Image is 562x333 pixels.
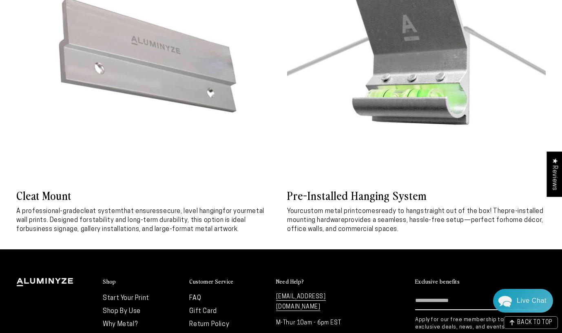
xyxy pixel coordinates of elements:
summary: Shop [103,278,181,286]
p: M-Thur 10am - 6pm EST [276,318,354,328]
div: 12:04 PM · Sent [4,238,168,244]
h2: Customer Service [189,278,233,285]
strong: pre-installed mounting hardware [287,208,544,224]
strong: secure, level hanging [159,208,223,215]
strong: metal wall prints [16,208,264,224]
div: 11:47 AM [4,81,168,88]
a: Return Policy [189,321,229,328]
h2: Shop [103,278,116,285]
h3: Cleat Mount [16,188,275,202]
div: Contact Us Directly [517,289,547,313]
strong: ready to hang [379,208,420,215]
div: We usually reply in a few hours. [12,12,162,19]
p: Your comes straight out of the box! The provides a seamless, hassle-free setup—perfect for . [287,207,546,234]
p: Apply for our free membership to receive exclusive deals, news, and events. [415,316,546,331]
button: Reply [151,248,167,260]
p: how do I use this clip? Is it enough for a 20x30 inch picture? [16,58,160,73]
a: [EMAIL_ADDRESS][DOMAIN_NAME] [276,294,326,311]
span: BACK TO TOP [517,320,553,326]
strong: home décor, office walls, and commercial spaces [287,217,543,233]
summary: Need Help? [276,278,354,286]
p: Well, I'm going to buy an 18 inch French Cleat (hanging the picture in Landscape mode). The wall ... [16,144,160,229]
strong: stability and long-term durability [89,217,188,224]
strong: cleat system [80,208,121,215]
a: [PERSON_NAME][EMAIL_ADDRESS][PERSON_NAME][DOMAIN_NAME] [16,206,139,221]
h3: Pre-Installed Hanging System [287,188,546,202]
a: Shop By Use [103,308,141,315]
div: Chat widget toggle [493,289,553,313]
summary: Exclusive benefits [415,278,546,286]
a: Start Your Print [103,295,149,302]
strong: custom metal print [300,208,358,215]
summary: Customer Service [189,278,268,286]
a: Why Metal? [103,321,137,328]
div: Click to open Judge.me floating reviews tab [547,151,562,197]
strong: business signage, gallery installations, and large-format metal artwork [26,226,238,233]
p: A professional-grade that ensures for your . Designed for , this option is ideal for . [16,207,275,234]
p: is there somewhere on your site that I can see the mounting process illustrated? [16,101,160,116]
div: 11:47 AM [4,124,168,131]
h2: Exclusive benefits [415,278,460,285]
a: Gift Card [189,308,217,315]
div: 11:46 AM [4,38,168,44]
h2: Need Help? [276,278,304,285]
a: Back [6,6,20,7]
a: FAQ [189,295,201,302]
